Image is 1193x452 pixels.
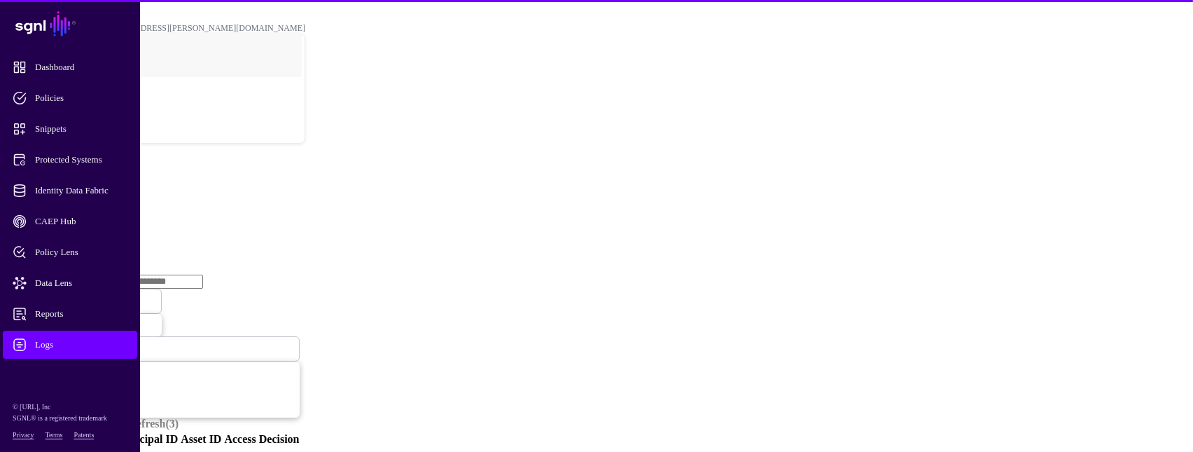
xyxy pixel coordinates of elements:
span: Data Lens [13,276,150,290]
a: Identity Data Fabric [3,177,137,205]
th: Principal ID [118,432,179,446]
a: Protected Systems [3,146,137,174]
a: Reports [3,300,137,328]
div: Log out [29,122,305,132]
span: Snippets [13,122,150,136]
a: Data Lens [3,269,137,297]
p: © [URL], Inc [13,402,127,413]
span: Policy Lens [13,245,150,259]
span: CAEP Hub [13,214,150,228]
span: Protected Systems [13,153,150,167]
a: Terms [46,431,63,439]
a: Policies [3,84,137,112]
a: Dashboard [3,53,137,81]
span: Dashboard [13,60,150,74]
a: Privacy [13,431,34,439]
span: Identity Data Fabric [13,184,150,198]
div: [PERSON_NAME][EMAIL_ADDRESS][PERSON_NAME][DOMAIN_NAME] [28,23,305,34]
a: POC [29,73,305,118]
a: Logs [3,331,137,359]
a: SGNL [8,8,132,39]
a: Refresh (3) [128,418,179,430]
a: Admin [3,362,137,390]
p: SGNL® is a registered trademark [13,413,127,424]
a: CAEP Hub [3,207,137,235]
a: Snippets [3,115,137,143]
h2: Logs [6,165,1187,184]
span: Reports [13,307,150,321]
a: Patents [74,431,94,439]
th: Asset ID [180,432,222,446]
a: Policy Lens [3,238,137,266]
th: Access Decision [223,432,300,446]
span: Policies [13,91,150,105]
span: Logs [13,338,150,352]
